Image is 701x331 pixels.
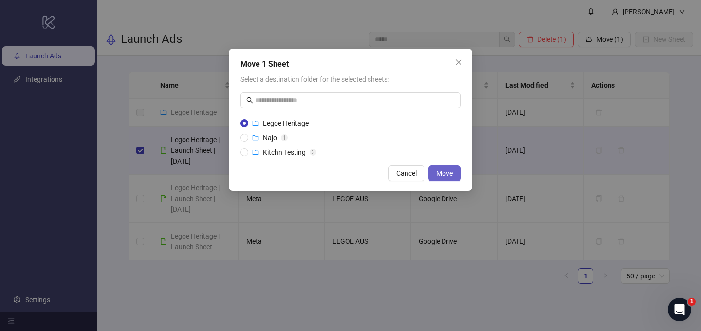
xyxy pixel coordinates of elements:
[283,134,286,141] span: 1
[312,149,315,156] span: 3
[252,120,259,127] span: folder
[281,134,288,141] sup: 1
[263,119,309,127] span: Legoe Heritage
[310,149,316,156] sup: 3
[436,169,453,177] span: Move
[428,165,461,181] button: Move
[240,58,461,70] div: Move 1 Sheet
[668,298,691,321] iframe: Intercom live chat
[263,148,306,156] span: Kitchn Testing
[240,75,389,83] span: Select a destination folder for the selected sheets:
[252,149,259,156] span: folder
[396,169,417,177] span: Cancel
[252,134,259,141] span: folder
[451,55,466,70] button: Close
[388,165,424,181] button: Cancel
[688,298,696,306] span: 1
[246,97,253,104] span: search
[455,58,462,66] span: close
[263,134,277,142] span: Najo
